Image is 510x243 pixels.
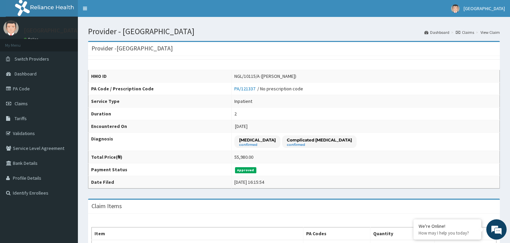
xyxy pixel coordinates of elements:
[88,151,232,163] th: Total Price(₦)
[234,86,257,92] a: PA/121337
[88,83,232,95] th: PA Code / Prescription Code
[15,71,37,77] span: Dashboard
[92,227,303,240] th: Item
[234,110,237,117] div: 2
[464,5,505,12] span: [GEOGRAPHIC_DATA]
[235,123,248,129] span: [DATE]
[88,70,232,83] th: HMO ID
[456,29,474,35] a: Claims
[88,95,232,108] th: Service Type
[234,98,252,105] div: Inpatient
[481,29,500,35] a: View Claim
[234,85,303,92] div: / No prescription code
[235,167,256,173] span: Approved
[303,227,370,240] th: PA Codes
[88,108,232,120] th: Duration
[88,163,232,176] th: Payment Status
[239,137,276,143] p: [MEDICAL_DATA]
[239,143,276,147] small: confirmed
[287,143,352,147] small: confirmed
[88,27,500,36] h1: Provider - [GEOGRAPHIC_DATA]
[287,137,352,143] p: Complicated [MEDICAL_DATA]
[24,27,80,34] p: [GEOGRAPHIC_DATA]
[88,120,232,133] th: Encountered On
[15,115,27,121] span: Tariffs
[419,230,476,236] p: How may I help you today?
[234,73,296,80] div: NGL/10115/A ([PERSON_NAME])
[88,176,232,189] th: Date Filed
[370,227,434,240] th: Quantity
[91,203,122,209] h3: Claim Items
[3,20,19,36] img: User Image
[91,45,173,51] h3: Provider - [GEOGRAPHIC_DATA]
[424,29,449,35] a: Dashboard
[24,37,40,42] a: Online
[419,223,476,229] div: We're Online!
[88,133,232,151] th: Diagnosis
[234,154,253,160] div: 55,980.00
[234,179,264,185] div: [DATE] 16:15:54
[15,56,49,62] span: Switch Providers
[15,101,28,107] span: Claims
[451,4,460,13] img: User Image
